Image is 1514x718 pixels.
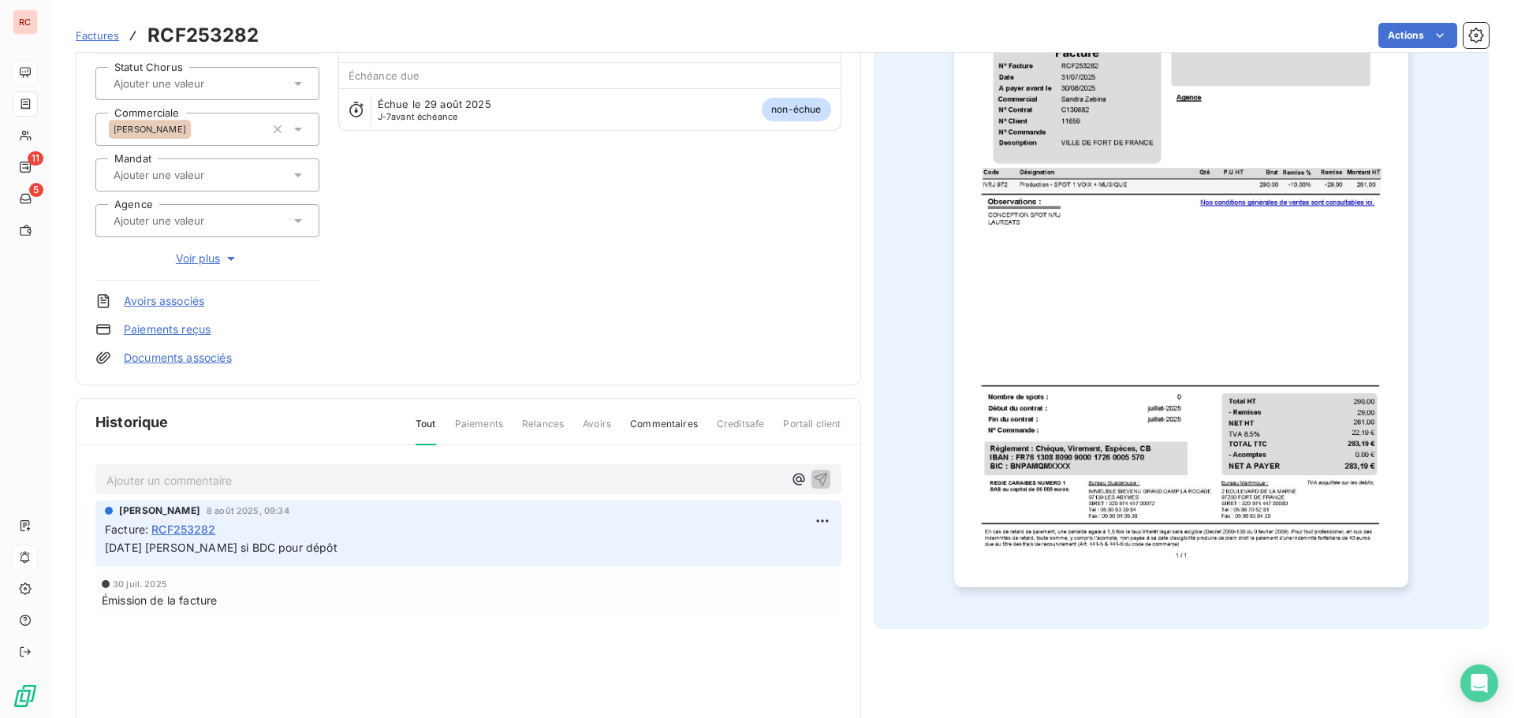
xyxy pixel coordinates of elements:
img: Logo LeanPay [13,683,38,709]
span: avant échéance [378,112,458,121]
span: Tout [416,417,436,445]
span: Creditsafe [717,417,765,444]
span: Échue le 29 août 2025 [378,98,491,110]
a: Factures [76,28,119,43]
div: RC [13,9,38,35]
span: 11 [28,151,43,166]
span: Voir plus [176,251,239,266]
span: J-7 [378,111,391,122]
a: 11 [13,154,37,180]
span: Échéance due [349,69,420,82]
span: 5 [29,183,43,197]
button: Voir plus [95,250,319,267]
span: 30 juil. 2025 [113,579,167,589]
span: Paiements [455,417,503,444]
span: Factures [76,29,119,42]
span: Portail client [783,417,841,444]
a: 5 [13,186,37,211]
a: Avoirs associés [124,293,204,309]
h3: RCF253282 [147,21,259,50]
a: Paiements reçus [124,322,211,337]
div: Open Intercom Messenger [1460,664,1498,702]
span: Facture : [105,521,148,538]
span: Émission de la facture [102,592,217,608]
span: Relances [522,417,564,444]
span: non-échue [762,98,830,121]
span: Avoirs [583,417,611,444]
span: 8 août 2025, 09:34 [207,506,289,515]
span: Commentaires [630,417,698,444]
a: Documents associés [124,350,232,366]
span: RCF253282 [151,521,215,538]
input: Ajouter une valeur [112,214,270,228]
span: [DATE] [PERSON_NAME] si BDC pour dépôt [105,541,337,554]
span: [PERSON_NAME] [114,125,186,134]
button: Actions [1378,23,1457,48]
span: Historique [95,411,169,433]
span: [PERSON_NAME] [119,504,200,518]
input: Ajouter une valeur [112,76,270,91]
input: Ajouter une valeur [112,168,270,182]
